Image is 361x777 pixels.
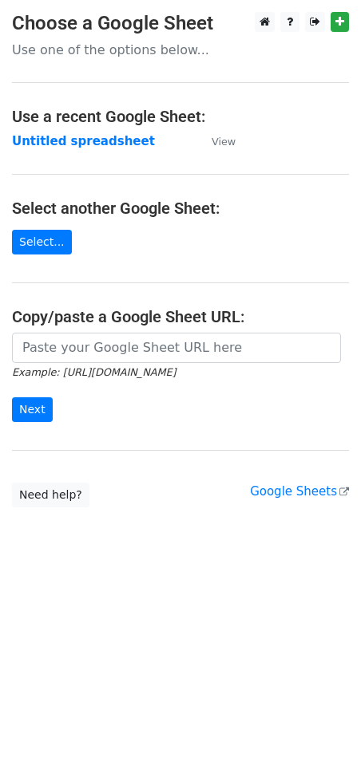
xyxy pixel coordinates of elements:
h4: Select another Google Sheet: [12,199,349,218]
a: Google Sheets [250,484,349,499]
h4: Copy/paste a Google Sheet URL: [12,307,349,326]
a: Need help? [12,483,89,507]
a: View [196,134,236,148]
a: Untitled spreadsheet [12,134,155,148]
h4: Use a recent Google Sheet: [12,107,349,126]
input: Next [12,397,53,422]
small: Example: [URL][DOMAIN_NAME] [12,366,176,378]
p: Use one of the options below... [12,41,349,58]
input: Paste your Google Sheet URL here [12,333,341,363]
small: View [212,136,236,148]
h3: Choose a Google Sheet [12,12,349,35]
a: Select... [12,230,72,254]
